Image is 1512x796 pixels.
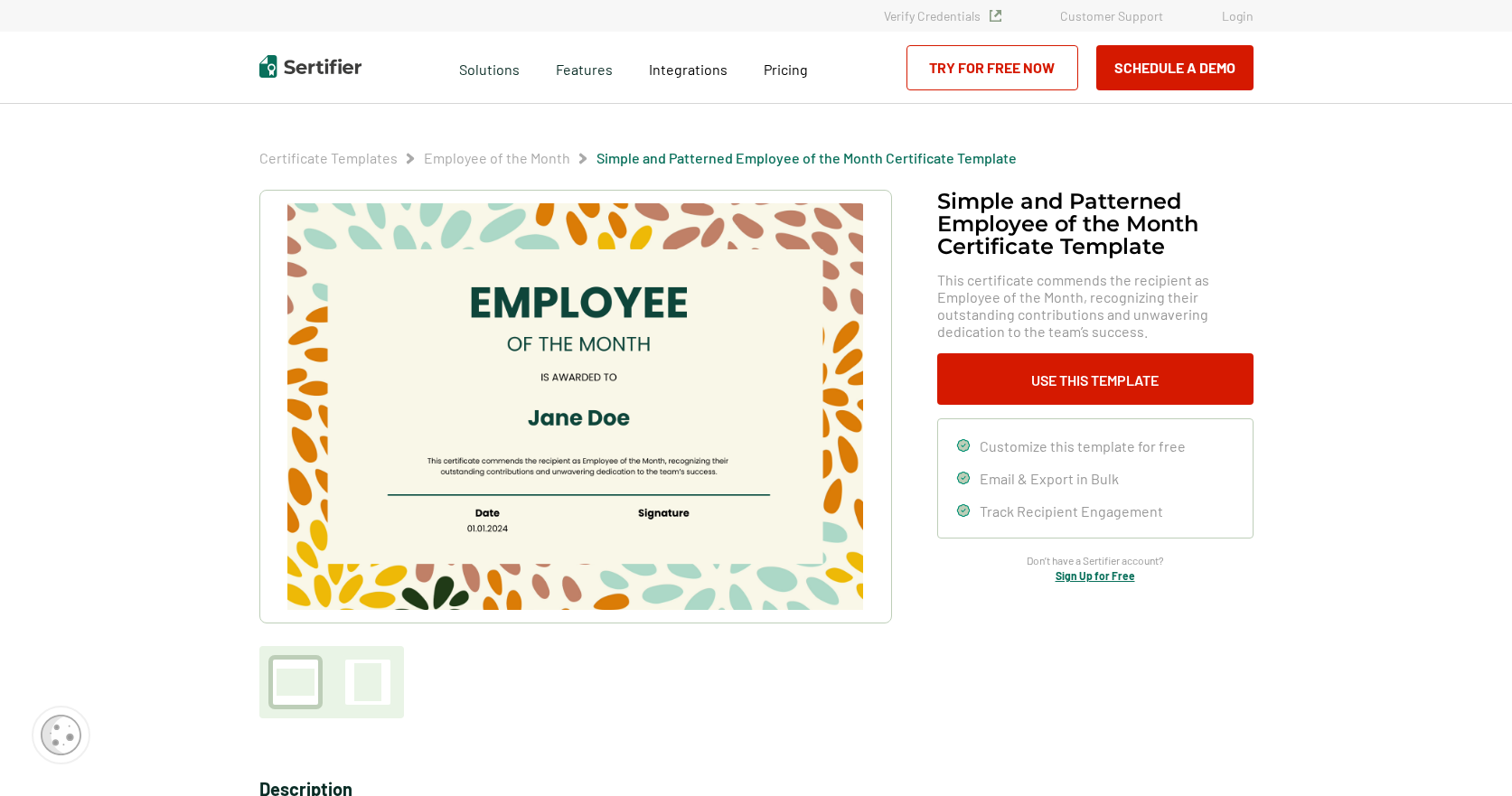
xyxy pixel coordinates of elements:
span: Solutions [459,56,520,79]
a: Customer Support [1060,8,1163,23]
a: Simple and Patterned Employee of the Month Certificate Template [596,149,1017,166]
a: Verify Credentials [884,8,1001,23]
iframe: Chat Widget [1422,709,1512,796]
a: Certificate Templates [259,149,398,166]
span: Don’t have a Sertifier account? [1027,552,1164,569]
span: Pricing [764,61,808,78]
button: Schedule a Demo [1096,45,1254,90]
button: Use This Template [937,353,1254,405]
span: Integrations [649,61,728,78]
h1: Simple and Patterned Employee of the Month Certificate Template [937,190,1254,258]
a: Pricing [764,56,808,79]
span: Certificate Templates [259,149,398,167]
img: Verified [990,10,1001,22]
span: Track Recipient Engagement [980,502,1163,520]
a: Try for Free Now [906,45,1078,90]
span: This certificate commends the recipient as Employee of the Month, recognizing their outstanding c... [937,271,1254,340]
span: Employee of the Month [424,149,570,167]
span: Simple and Patterned Employee of the Month Certificate Template [596,149,1017,167]
a: Integrations [649,56,728,79]
img: Sertifier | Digital Credentialing Platform [259,55,362,78]
span: Customize this template for free [980,437,1186,454]
a: Sign Up for Free [1056,569,1135,582]
a: Login [1222,8,1254,23]
img: Simple and Patterned Employee of the Month Certificate Template [287,203,862,610]
span: Email & Export in Bulk [980,470,1119,487]
span: Features [556,56,613,79]
img: Cookie Popup Icon [41,715,81,755]
div: Breadcrumb [259,149,1017,167]
a: Employee of the Month [424,149,570,166]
